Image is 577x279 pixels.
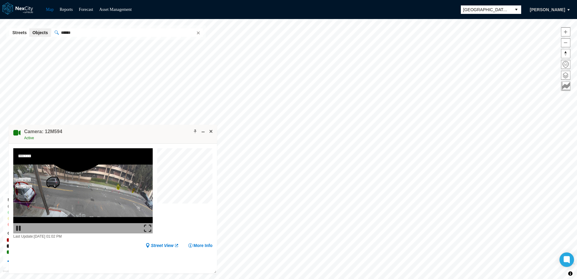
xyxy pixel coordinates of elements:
[79,7,93,12] a: Forecast
[561,27,570,37] button: Zoom in
[24,128,62,141] div: Double-click to make header text selectable
[8,230,59,237] div: Cameras
[193,242,212,249] span: More Info
[157,148,216,207] canvas: Map
[3,270,10,277] a: Mapbox homepage
[561,60,570,69] button: Home
[561,71,570,80] button: Layers management
[13,148,153,233] img: video
[561,49,570,58] span: Reset bearing to north
[24,136,34,140] span: Active
[15,225,22,232] img: play
[567,270,574,277] button: Toggle attribution
[46,7,54,12] a: Map
[13,233,153,239] div: Last Update: [DATE] 01:02 PM
[60,7,73,12] a: Reports
[145,242,179,249] a: Street View
[151,242,174,249] span: Street View
[561,38,570,47] span: Zoom out
[561,38,570,47] button: Zoom out
[188,242,212,249] button: More Info
[561,82,570,91] button: Key metrics
[32,30,48,36] span: Objects
[99,7,132,12] a: Asset Management
[8,258,59,264] div: Zones
[512,5,521,14] button: select
[524,5,572,15] button: [PERSON_NAME]
[530,7,565,13] span: [PERSON_NAME]
[463,7,509,13] span: [GEOGRAPHIC_DATA][PERSON_NAME]
[29,28,51,37] button: Objects
[195,30,201,36] button: Clear
[9,28,30,37] button: Streets
[12,30,27,36] span: Streets
[144,225,151,232] img: expand
[561,27,570,36] span: Zoom in
[561,49,570,58] button: Reset bearing to north
[569,270,572,277] span: Toggle attribution
[8,197,59,203] div: Spaces
[24,128,62,135] h4: Double-click to make header text selectable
